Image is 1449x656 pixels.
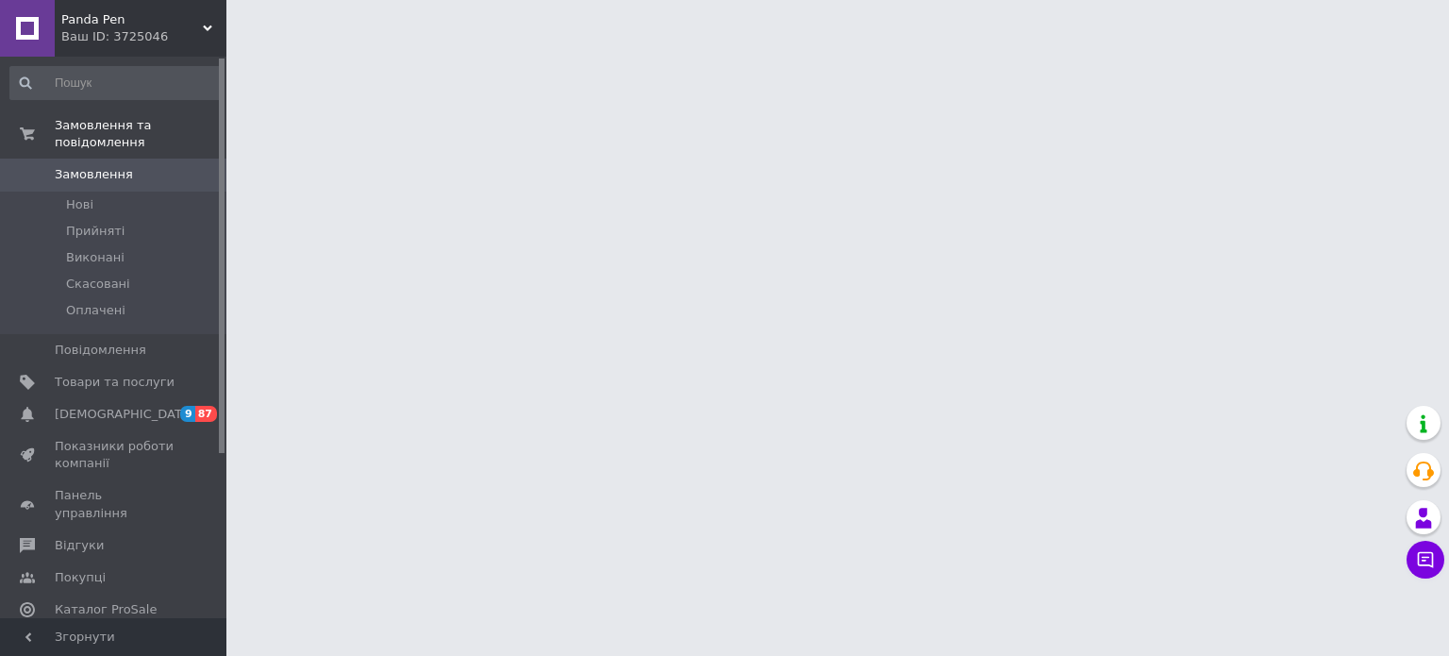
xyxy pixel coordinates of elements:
span: Нові [66,196,93,213]
input: Пошук [9,66,223,100]
span: Panda Pen [61,11,203,28]
span: Замовлення [55,166,133,183]
span: 87 [195,406,217,422]
span: Покупці [55,569,106,586]
span: Оплачені [66,302,125,319]
div: Ваш ID: 3725046 [61,28,226,45]
span: [DEMOGRAPHIC_DATA] [55,406,194,423]
span: Повідомлення [55,342,146,359]
span: Каталог ProSale [55,601,157,618]
span: Замовлення та повідомлення [55,117,226,151]
span: Відгуки [55,537,104,554]
span: Виконані [66,249,125,266]
span: Скасовані [66,276,130,293]
span: Показники роботи компанії [55,438,175,472]
span: Товари та послуги [55,374,175,391]
span: Панель управління [55,487,175,521]
span: Прийняті [66,223,125,240]
button: Чат з покупцем [1407,541,1444,579]
span: 9 [180,406,195,422]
